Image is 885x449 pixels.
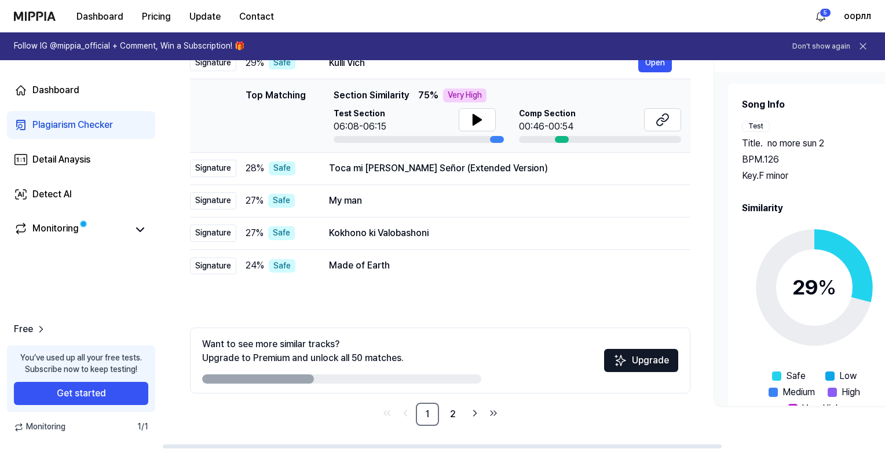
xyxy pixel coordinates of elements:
[485,405,502,421] a: Go to last page
[786,369,806,383] span: Safe
[190,403,690,426] nav: pagination
[519,108,576,120] span: Comp Section
[190,160,236,177] div: Signature
[14,382,148,405] button: Get started
[334,89,409,102] span: Section Similarity
[418,89,438,102] span: 75 %
[782,385,815,399] span: Medium
[230,5,283,28] button: Contact
[767,137,824,150] span: no more sun 2
[604,359,678,370] a: SparklesUpgrade
[190,225,236,242] div: Signature
[268,226,295,240] div: Safe
[416,403,439,426] a: 1
[246,56,264,70] span: 29 %
[246,259,264,273] span: 24 %
[844,9,871,23] button: оорлл
[190,257,236,275] div: Signature
[14,322,33,336] span: Free
[604,349,678,372] button: Upgrade
[842,385,860,399] span: High
[7,181,155,208] a: Detect AI
[14,222,127,238] a: Monitoring
[334,108,386,120] span: Test Section
[14,322,47,336] a: Free
[190,192,236,209] div: Signature
[137,421,148,433] span: 1 / 1
[32,153,90,167] div: Detail Anaysis
[742,137,763,150] span: Title .
[32,83,79,97] div: Dashboard
[329,259,672,273] div: Made of Earth
[67,5,133,28] button: Dashboard
[20,352,142,375] div: You’ve used up all your free tests. Subscribe now to keep testing!
[202,337,404,365] div: Want to see more similar tracks? Upgrade to Premium and unlock all 50 matches.
[443,89,487,102] div: Very High
[329,194,672,208] div: My man
[802,402,841,415] span: Very High
[32,187,72,201] div: Detect AI
[180,5,230,28] button: Update
[246,161,264,175] span: 28 %
[397,405,414,421] a: Go to previous page
[190,54,236,72] div: Signature
[32,118,113,132] div: Plagiarism Checker
[7,146,155,174] a: Detail Anaysis
[7,76,155,104] a: Dashboard
[269,259,295,273] div: Safe
[814,9,828,23] img: 알림
[14,421,65,433] span: Monitoring
[269,161,295,175] div: Safe
[379,405,395,421] a: Go to first page
[32,222,79,238] div: Monitoring
[246,226,264,240] span: 27 %
[180,1,230,32] a: Update
[329,226,672,240] div: Kokhono ki Valobashoni
[742,121,770,132] div: Test
[467,405,483,421] a: Go to next page
[268,194,295,208] div: Safe
[246,89,306,143] div: Top Matching
[820,8,831,17] div: 5
[839,369,857,383] span: Low
[7,111,155,139] a: Plagiarism Checker
[519,120,576,134] div: 00:46-00:54
[246,194,264,208] span: 27 %
[441,403,465,426] a: 2
[638,54,672,72] button: Open
[613,354,627,367] img: Sparkles
[792,272,836,303] div: 29
[811,7,830,25] button: 알림5
[818,275,836,300] span: %
[269,56,295,70] div: Safe
[334,120,386,134] div: 06:08-06:15
[329,161,672,175] div: Toca mi [PERSON_NAME] Señor (Extended Version)
[14,12,56,21] img: logo
[14,41,244,52] h1: Follow IG @mippia_official + Comment, Win a Subscription! 🎁
[329,56,638,70] div: Kulli Vich
[133,5,180,28] button: Pricing
[792,42,850,51] button: Don't show again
